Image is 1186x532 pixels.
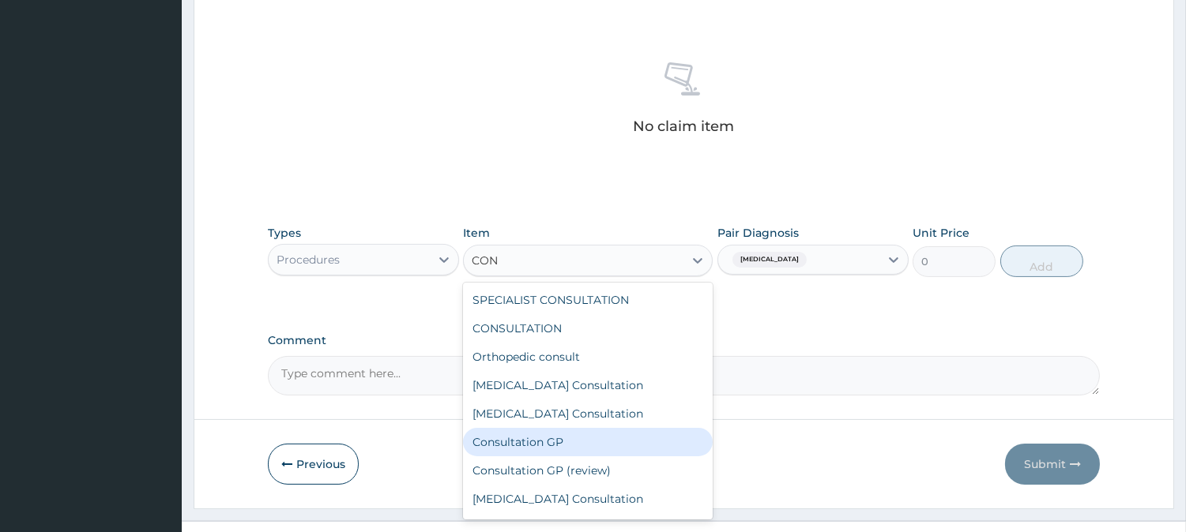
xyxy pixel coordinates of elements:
[463,371,713,399] div: [MEDICAL_DATA] Consultation
[463,343,713,371] div: Orthopedic consult
[463,456,713,485] div: Consultation GP (review)
[1005,444,1100,485] button: Submit
[268,227,301,240] label: Types
[268,444,359,485] button: Previous
[732,252,807,268] span: [MEDICAL_DATA]
[463,399,713,428] div: [MEDICAL_DATA] Consultation
[1000,245,1083,277] button: Add
[913,225,970,241] label: Unit Price
[277,252,340,268] div: Procedures
[463,428,713,456] div: Consultation GP
[633,118,734,134] p: No claim item
[463,225,490,241] label: Item
[268,334,1100,347] label: Comment
[463,314,713,343] div: CONSULTATION
[463,485,713,513] div: [MEDICAL_DATA] Consultation
[717,225,799,241] label: Pair Diagnosis
[463,286,713,314] div: SPECIALIST CONSULTATION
